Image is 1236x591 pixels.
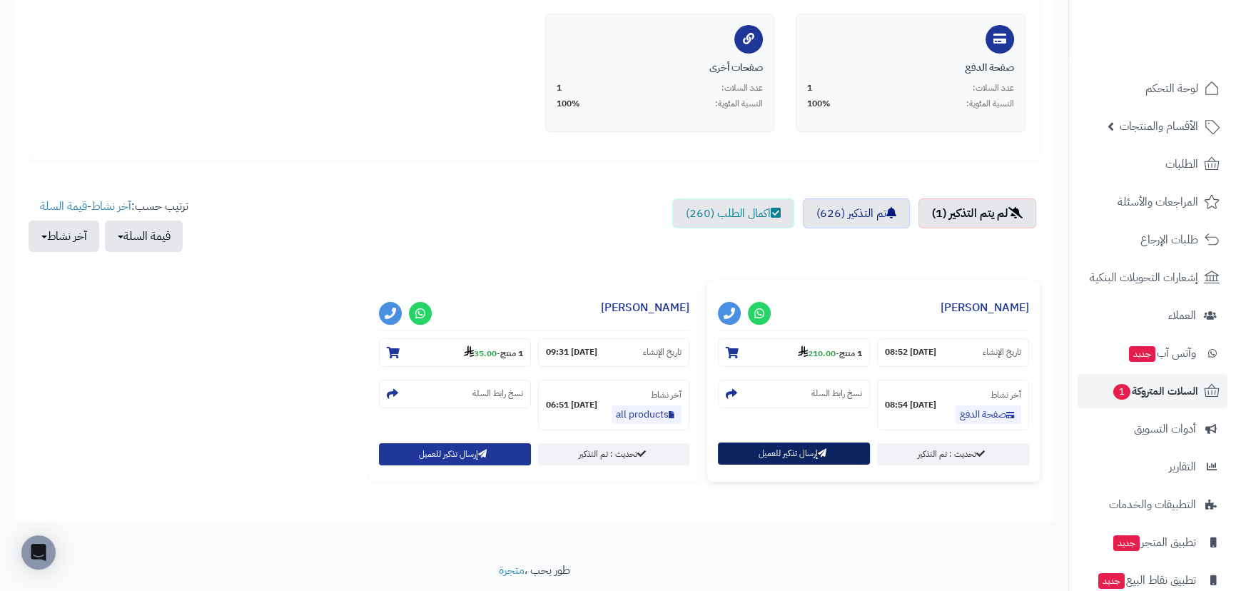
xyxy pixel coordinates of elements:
[718,443,870,465] button: إرسال تذكير للعميل
[1078,374,1227,408] a: السلات المتروكة1
[672,198,794,228] a: اكمال الطلب (260)
[651,388,682,401] small: آخر نشاط
[1078,336,1227,370] a: وآتس آبجديد
[1145,79,1198,98] span: لوحة التحكم
[379,443,531,465] button: إرسال تذكير للعميل
[718,380,870,408] section: نسخ رابط السلة
[40,198,87,215] a: قيمة السلة
[956,405,1021,424] a: صفحة الدفع
[21,535,56,570] div: Open Intercom Messenger
[538,443,690,465] a: تحديث : تم التذكير
[1165,154,1198,174] span: الطلبات
[798,345,862,360] small: -
[29,221,99,252] button: آخر نشاط
[105,221,183,252] button: قيمة السلة
[1140,230,1198,250] span: طلبات الإرجاع
[546,399,597,411] strong: [DATE] 06:51
[803,198,910,228] a: تم التذكير (626)
[546,346,597,358] strong: [DATE] 09:31
[973,82,1014,94] span: عدد السلات:
[811,388,862,400] small: نسخ رابط السلة
[379,338,531,367] section: 1 منتج-35.00
[1169,457,1196,477] span: التقارير
[983,346,1021,358] small: تاريخ الإنشاء
[612,405,682,424] a: all products
[464,345,523,360] small: -
[1112,381,1198,401] span: السلات المتروكة
[557,98,580,110] span: 100%
[885,346,936,358] strong: [DATE] 08:52
[1078,71,1227,106] a: لوحة التحكم
[1129,346,1155,362] span: جديد
[1118,192,1198,212] span: المراجعات والأسئلة
[500,347,523,360] strong: 1 منتج
[1098,573,1125,589] span: جديد
[877,443,1029,465] a: تحديث : تم التذكير
[1097,570,1196,590] span: تطبيق نقاط البيع
[1078,298,1227,333] a: العملاء
[1112,532,1196,552] span: تطبيق المتجر
[1128,343,1196,363] span: وآتس آب
[798,347,836,360] strong: 210.00
[1078,185,1227,219] a: المراجعات والأسئلة
[1078,412,1227,446] a: أدوات التسويق
[1113,535,1140,551] span: جديد
[1090,268,1198,288] span: إشعارات التحويلات البنكية
[991,388,1021,401] small: آخر نشاط
[643,346,682,358] small: تاريخ الإنشاء
[499,562,525,579] a: متجرة
[1109,495,1196,515] span: التطبيقات والخدمات
[721,82,763,94] span: عدد السلات:
[1078,261,1227,295] a: إشعارات التحويلات البنكية
[1139,11,1222,41] img: logo-2.png
[885,399,936,411] strong: [DATE] 08:54
[1120,116,1198,136] span: الأقسام والمنتجات
[1078,147,1227,181] a: الطلبات
[29,198,188,252] ul: ترتيب حسب: -
[1078,450,1227,484] a: التقارير
[807,61,1014,75] div: صفحة الدفع
[1113,383,1131,400] span: 1
[557,82,562,94] span: 1
[1134,419,1196,439] span: أدوات التسويق
[941,299,1029,316] a: [PERSON_NAME]
[715,98,763,110] span: النسبة المئوية:
[1078,488,1227,522] a: التطبيقات والخدمات
[1168,305,1196,325] span: العملاء
[807,98,831,110] span: 100%
[472,388,523,400] small: نسخ رابط السلة
[601,299,689,316] a: [PERSON_NAME]
[91,198,131,215] a: آخر نشاط
[718,338,870,367] section: 1 منتج-210.00
[379,380,531,408] section: نسخ رابط السلة
[1078,525,1227,560] a: تطبيق المتجرجديد
[918,198,1036,228] a: لم يتم التذكير (1)
[557,61,764,75] div: صفحات أخرى
[807,82,812,94] span: 1
[839,347,862,360] strong: 1 منتج
[464,347,497,360] strong: 35.00
[1078,223,1227,257] a: طلبات الإرجاع
[966,98,1014,110] span: النسبة المئوية:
